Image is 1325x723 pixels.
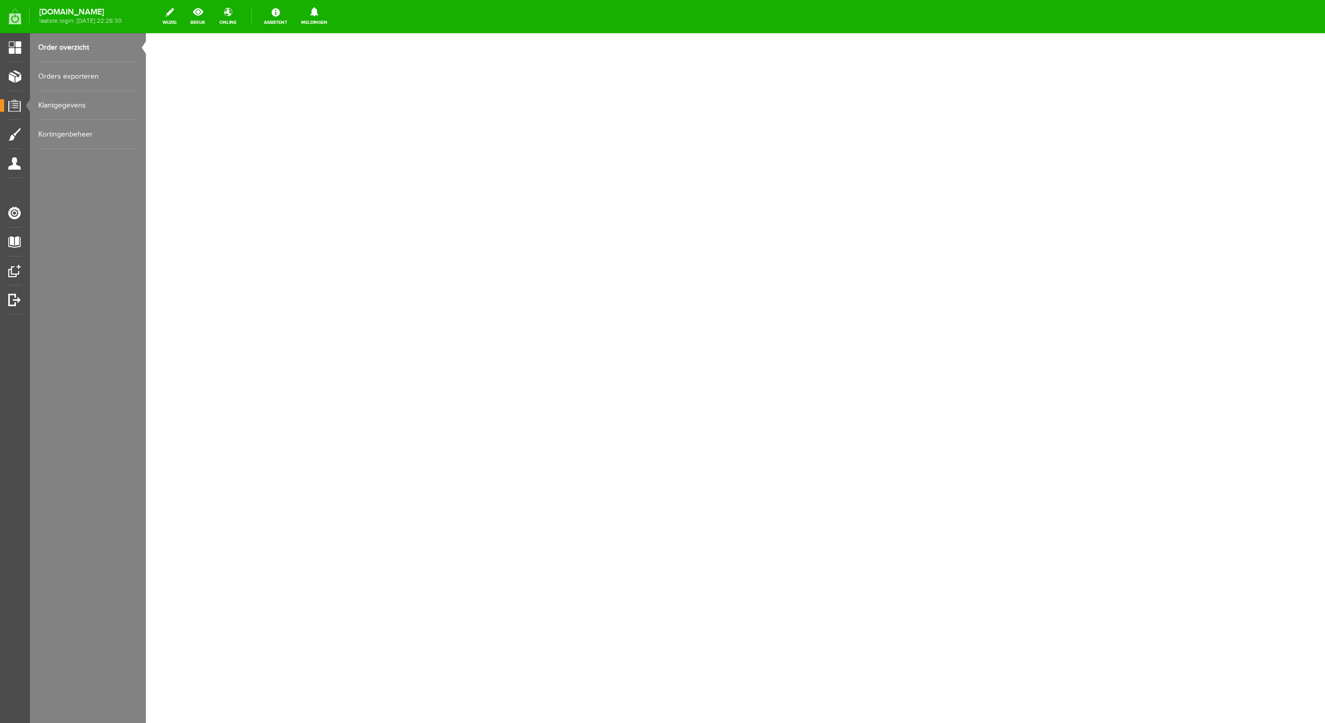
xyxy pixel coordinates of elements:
[38,62,138,91] a: Orders exporteren
[213,5,243,28] a: online
[184,5,212,28] a: bekijk
[258,5,293,28] a: Assistent
[38,120,138,149] a: Kortingenbeheer
[295,5,334,28] a: Meldingen
[156,5,183,28] a: wijzig
[38,33,138,62] a: Order overzicht
[38,91,138,120] a: Klantgegevens
[39,18,122,24] span: laatste login: [DATE] 22:28:30
[39,9,122,15] strong: [DOMAIN_NAME]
